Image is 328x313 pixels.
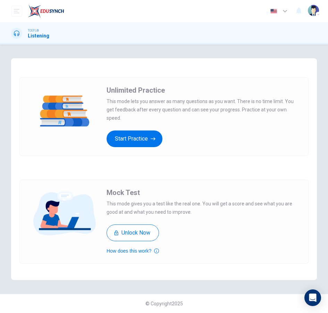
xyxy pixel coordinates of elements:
h1: Listening [28,33,49,39]
button: How does this work? [107,247,159,255]
span: Mock Test [107,188,140,197]
img: en [269,9,278,14]
button: Unlock Now [107,225,159,241]
button: open mobile menu [11,6,22,17]
button: Start Practice [107,130,162,147]
span: TOEFL® [28,28,39,33]
div: Open Intercom Messenger [304,289,321,306]
span: This mode gives you a test like the real one. You will get a score and see what you are good at a... [107,200,300,216]
img: Profile picture [308,5,319,16]
span: Unlimited Practice [107,86,165,94]
span: © Copyright 2025 [145,301,183,306]
span: This mode lets you answer as many questions as you want. There is no time limit. You get feedback... [107,97,300,122]
img: EduSynch logo [28,4,64,18]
